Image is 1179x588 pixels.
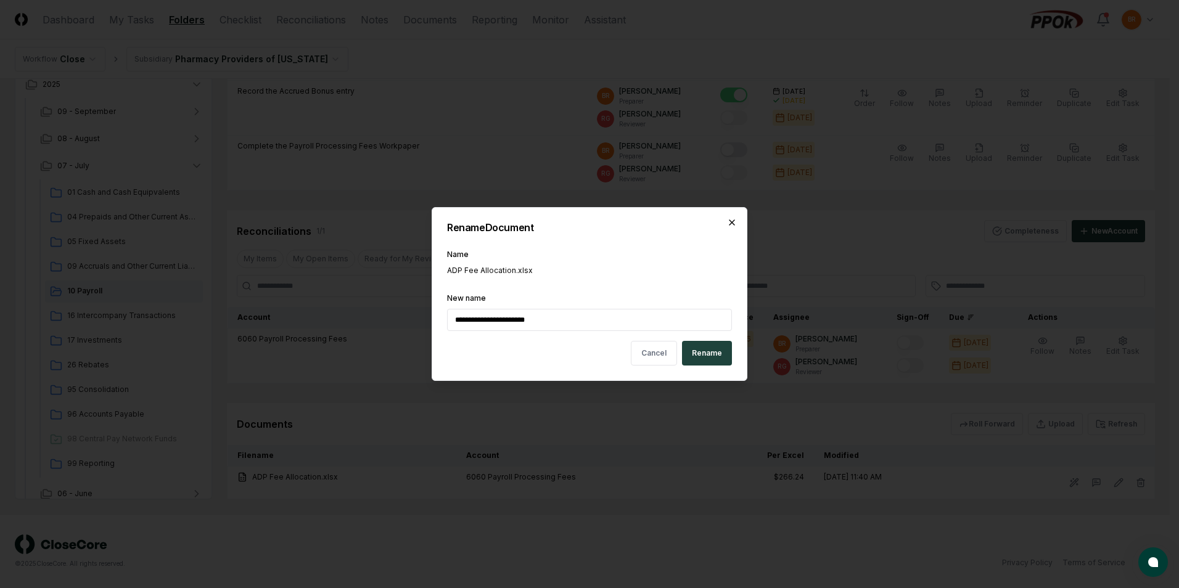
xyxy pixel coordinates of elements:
label: New name [447,293,486,303]
div: ADP Fee Allocation.xlsx [447,265,732,276]
label: Name [447,250,469,259]
button: Rename [682,341,732,365]
button: Cancel [631,341,677,365]
h2: Rename Document [447,223,732,232]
